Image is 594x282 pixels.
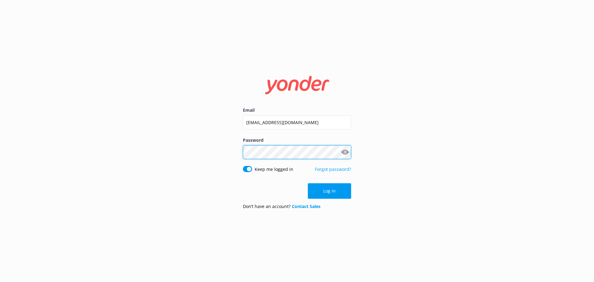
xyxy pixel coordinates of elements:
button: Show password [339,146,351,158]
input: user@emailaddress.com [243,115,351,129]
a: Contact Sales [292,203,321,209]
a: Forgot password? [315,166,351,172]
label: Password [243,137,351,144]
p: Don’t have an account? [243,203,321,210]
label: Email [243,107,351,114]
label: Keep me logged in [255,166,293,173]
button: Log in [308,183,351,199]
